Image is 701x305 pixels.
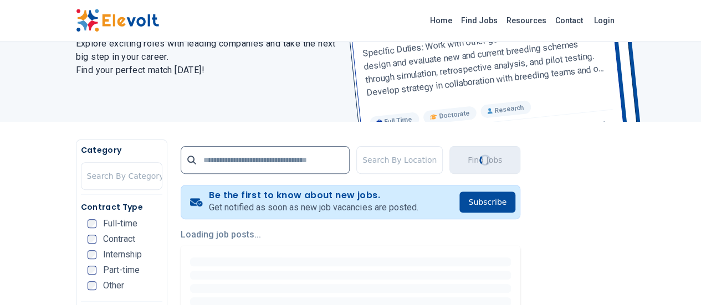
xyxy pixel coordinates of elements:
span: Contract [103,235,135,244]
a: Login [587,9,621,32]
input: Part-time [88,266,96,275]
a: Home [426,12,457,29]
div: Loading... [478,153,492,167]
img: Elevolt [76,9,159,32]
h5: Category [81,144,162,156]
input: Internship [88,250,96,259]
input: Other [88,281,96,290]
p: Get notified as soon as new job vacancies are posted. [209,201,418,214]
span: Internship [103,250,142,259]
button: Find JobsLoading... [449,146,520,174]
a: Find Jobs [457,12,502,29]
span: Part-time [103,266,140,275]
h4: Be the first to know about new jobs. [209,190,418,201]
span: Full-time [103,219,137,228]
h2: Explore exciting roles with leading companies and take the next big step in your career. Find you... [76,37,337,77]
input: Full-time [88,219,96,228]
iframe: Chat Widget [646,252,701,305]
a: Contact [551,12,587,29]
h5: Contract Type [81,201,162,213]
p: Loading job posts... [181,228,520,241]
input: Contract [88,235,96,244]
span: Other [103,281,124,290]
button: Subscribe [459,192,515,213]
a: Resources [502,12,551,29]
